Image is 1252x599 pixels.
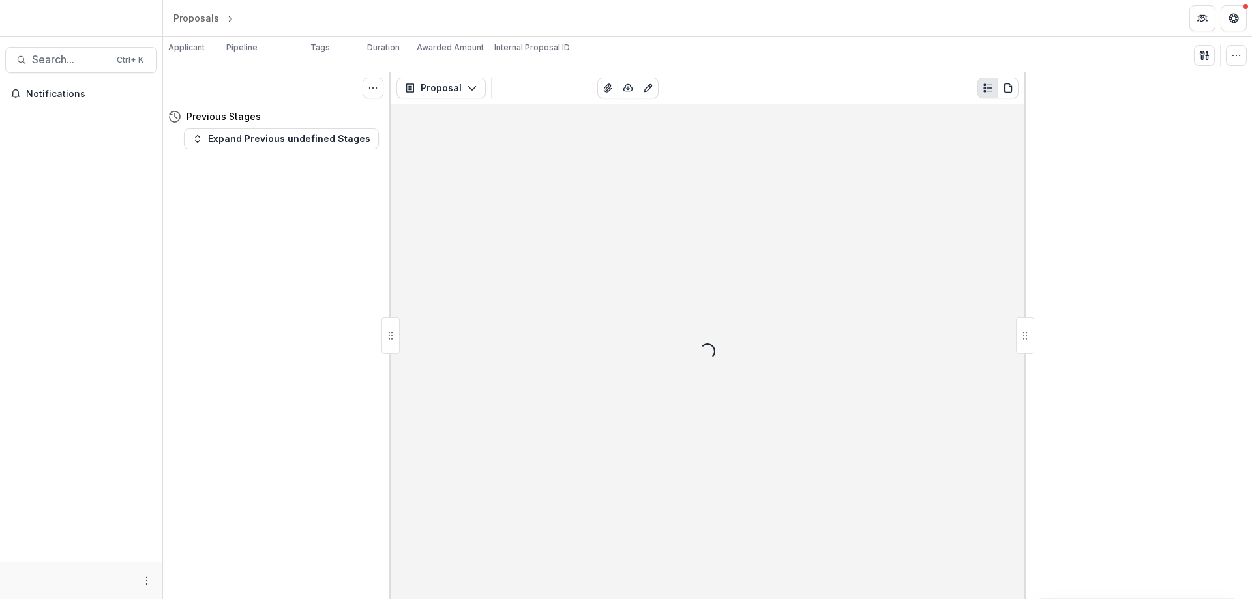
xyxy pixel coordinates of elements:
[597,78,618,98] button: View Attached Files
[168,42,205,53] p: Applicant
[363,78,383,98] button: Toggle View Cancelled Tasks
[139,573,155,589] button: More
[173,11,219,25] div: Proposals
[184,128,379,149] button: Expand Previous undefined Stages
[1189,5,1215,31] button: Partners
[1221,5,1247,31] button: Get Help
[114,53,146,67] div: Ctrl + K
[638,78,659,98] button: Edit as form
[494,42,570,53] p: Internal Proposal ID
[417,42,484,53] p: Awarded Amount
[5,83,157,104] button: Notifications
[977,78,998,98] button: Plaintext view
[367,42,400,53] p: Duration
[186,110,261,123] h4: Previous Stages
[396,78,486,98] button: Proposal
[310,42,330,53] p: Tags
[226,42,258,53] p: Pipeline
[32,53,109,66] span: Search...
[26,89,152,100] span: Notifications
[5,47,157,73] button: Search...
[168,8,224,27] a: Proposals
[168,8,291,27] nav: breadcrumb
[998,78,1019,98] button: PDF view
